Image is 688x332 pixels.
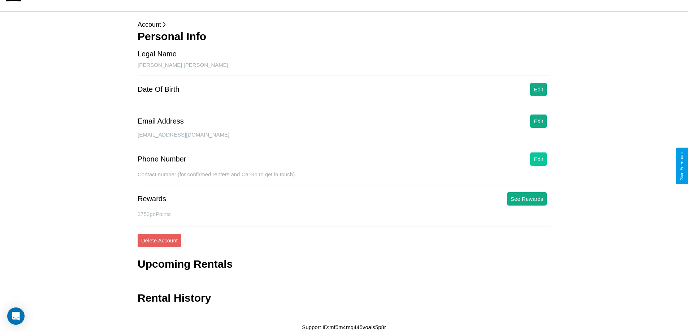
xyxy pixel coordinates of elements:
[138,171,550,185] div: Contact number (for confirmed renters and CarGo to get in touch).
[138,209,550,219] p: 3753 goPoints
[302,322,386,332] p: Support ID: mf5m4mq445voals5p8r
[138,131,550,145] div: [EMAIL_ADDRESS][DOMAIN_NAME]
[138,50,177,58] div: Legal Name
[530,115,547,128] button: Edit
[530,152,547,166] button: Edit
[138,117,184,125] div: Email Address
[138,292,211,304] h3: Rental History
[138,234,181,247] button: Delete Account
[530,83,547,96] button: Edit
[138,85,179,94] div: Date Of Birth
[138,155,186,163] div: Phone Number
[7,307,25,325] div: Open Intercom Messenger
[138,258,233,270] h3: Upcoming Rentals
[138,30,550,43] h3: Personal Info
[507,192,547,206] button: See Rewards
[138,19,550,30] p: Account
[138,62,550,76] div: [PERSON_NAME] [PERSON_NAME]
[138,195,166,203] div: Rewards
[679,151,684,181] div: Give Feedback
